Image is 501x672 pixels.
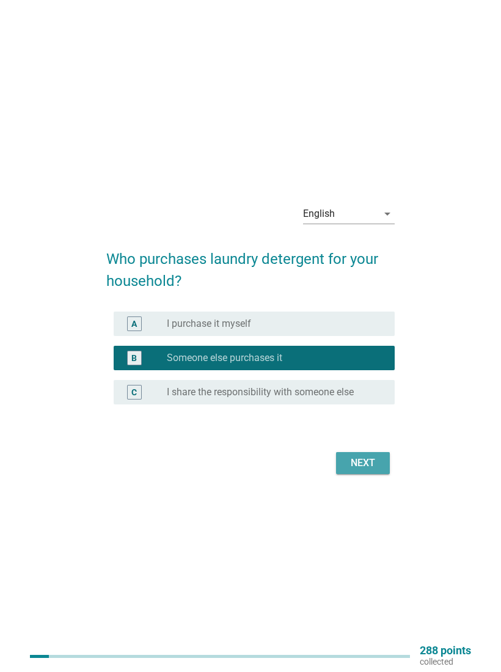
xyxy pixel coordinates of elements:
[346,456,380,470] div: Next
[336,452,390,474] button: Next
[131,318,137,331] div: A
[106,236,395,292] h2: Who purchases laundry detergent for your household?
[167,352,282,364] label: Someone else purchases it
[303,208,335,219] div: English
[167,318,251,330] label: I purchase it myself
[380,206,395,221] i: arrow_drop_down
[420,656,471,667] p: collected
[167,386,354,398] label: I share the responsibility with someone else
[131,386,137,399] div: C
[131,352,137,365] div: B
[420,645,471,656] p: 288 points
